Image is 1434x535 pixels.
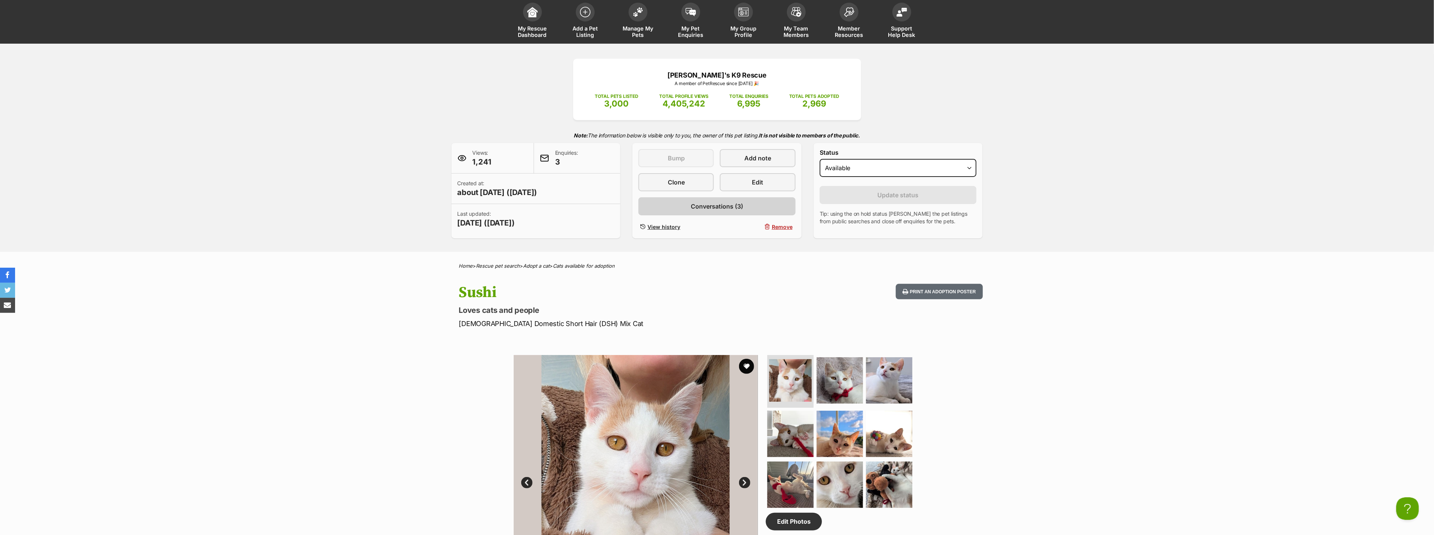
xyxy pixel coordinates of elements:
[459,319,778,329] p: [DEMOGRAPHIC_DATA] Domestic Short Hair (DSH) Mix Cat
[555,149,578,167] p: Enquiries:
[720,173,795,191] a: Edit
[739,359,754,374] button: favourite
[580,7,591,17] img: add-pet-listing-icon-0afa8454b4691262ce3f59096e99ab1cd57d4a30225e0717b998d2c9b9846f56.svg
[737,99,761,108] span: 6,995
[605,99,629,108] span: 3,000
[817,357,863,404] img: Photo of Sushi
[451,128,983,143] p: The information below is visible only to you, the owner of this pet listing.
[878,191,919,200] span: Update status
[739,477,750,488] a: Next
[585,70,850,80] p: [PERSON_NAME]'s K9 Rescue
[729,93,768,100] p: TOTAL ENQUIRIES
[638,173,714,191] a: Clone
[621,25,655,38] span: Manage My Pets
[686,8,696,16] img: pet-enquiries-icon-7e3ad2cf08bfb03b45e93fb7055b45f3efa6380592205ae92323e6603595dc1f.svg
[766,513,822,530] a: Edit Photos
[527,7,538,17] img: dashboard-icon-eb2f2d2d3e046f16d808141f083e7271f6b2e854fb5c12c21221c1fb7104beca.svg
[885,25,919,38] span: Support Help Desk
[663,99,706,108] span: 4,405,242
[720,149,795,167] a: Add note
[659,93,709,100] p: TOTAL PROFILE VIEWS
[817,411,863,457] img: Photo of Sushi
[473,157,491,167] span: 1,241
[789,93,839,100] p: TOTAL PETS ADOPTED
[866,462,912,508] img: Photo of Sushi
[574,132,588,139] strong: Note:
[555,157,578,167] span: 3
[458,180,537,198] p: Created at:
[633,7,643,17] img: manage-my-pets-icon-02211641906a0b7f246fdf0571729dbe1e7629f14944591b6c1af311fb30b64b.svg
[458,187,537,198] span: about [DATE] ([DATE])
[473,149,491,167] p: Views:
[767,411,814,457] img: Photo of Sushi
[832,25,866,38] span: Member Resources
[897,8,907,17] img: help-desk-icon-fdf02630f3aa405de69fd3d07c3f3aa587a6932b1a1747fa1d2bba05be0121f9.svg
[668,154,685,163] span: Bump
[820,149,977,156] label: Status
[647,223,680,231] span: View history
[744,154,771,163] span: Add note
[866,411,912,457] img: Photo of Sushi
[866,357,912,404] img: Photo of Sushi
[595,93,638,100] p: TOTAL PETS LISTED
[521,477,533,488] a: Prev
[638,197,796,215] a: Conversations (3)
[738,8,749,17] img: group-profile-icon-3fa3cf56718a62981997c0bc7e787c4b2cf8bcc04b72c1350f741eb67cf2f40e.svg
[516,25,549,38] span: My Rescue Dashboard
[440,263,994,269] div: > > >
[896,284,983,299] button: Print an adoption poster
[791,7,802,17] img: team-members-icon-5396bd8760b3fe7c0b43da4ab00e1e3bb1a5d9ba89233759b79545d2d3fc5d0d.svg
[691,202,743,211] span: Conversations (3)
[844,7,854,17] img: member-resources-icon-8e73f808a243e03378d46382f2149f9095a855e16c252ad45f914b54edf8863c.svg
[752,178,764,187] span: Edit
[820,186,977,204] button: Update status
[674,25,708,38] span: My Pet Enquiries
[638,221,714,232] a: View history
[820,210,977,225] p: Tip: using the on hold status [PERSON_NAME] the pet listings from public searches and close off e...
[553,263,615,269] a: Cats available for adoption
[459,305,778,316] p: Loves cats and people
[458,210,515,228] p: Last updated:
[772,223,793,231] span: Remove
[638,149,714,167] button: Bump
[568,25,602,38] span: Add a Pet Listing
[720,221,795,232] button: Remove
[1396,497,1419,520] iframe: Help Scout Beacon - Open
[779,25,813,38] span: My Team Members
[769,359,812,402] img: Photo of Sushi
[727,25,761,38] span: My Group Profile
[459,284,778,301] h1: Sushi
[585,80,850,87] p: A member of PetRescue since [DATE] 🎉
[817,462,863,508] img: Photo of Sushi
[523,263,550,269] a: Adopt a cat
[759,132,860,139] strong: It is not visible to members of the public.
[668,178,685,187] span: Clone
[767,462,814,508] img: Photo of Sushi
[476,263,520,269] a: Rescue pet search
[458,218,515,228] span: [DATE] ([DATE])
[802,99,826,108] span: 2,969
[459,263,473,269] a: Home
